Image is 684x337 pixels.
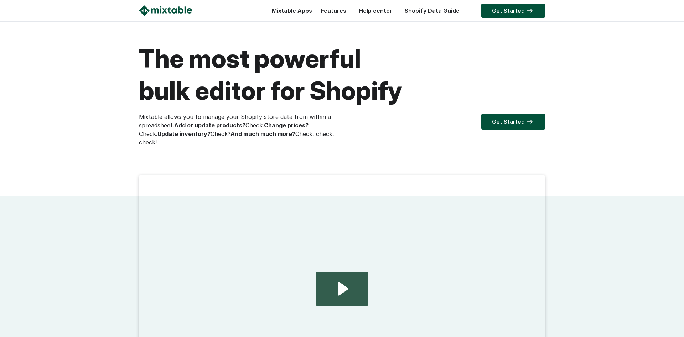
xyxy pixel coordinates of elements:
[401,7,463,14] a: Shopify Data Guide
[264,122,309,129] strong: Change prices?
[268,5,312,20] div: Mixtable Apps
[139,43,545,107] h1: The most powerful bulk editor for Shopify
[230,130,295,137] strong: And much much more?
[317,7,350,14] a: Features
[525,120,534,124] img: arrow-right.svg
[481,114,545,130] a: Get Started
[139,5,192,16] img: Mixtable logo
[139,112,342,147] p: Mixtable allows you to manage your Shopify store data from within a spreadsheet. Check. Check. Ch...
[481,4,545,18] a: Get Started
[525,9,534,13] img: arrow-right.svg
[174,122,245,129] strong: Add or update products?
[316,272,368,306] button: Play Video: 2024.08.01 - home page demo video
[355,7,396,14] a: Help center
[157,130,211,137] strong: Update inventory?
